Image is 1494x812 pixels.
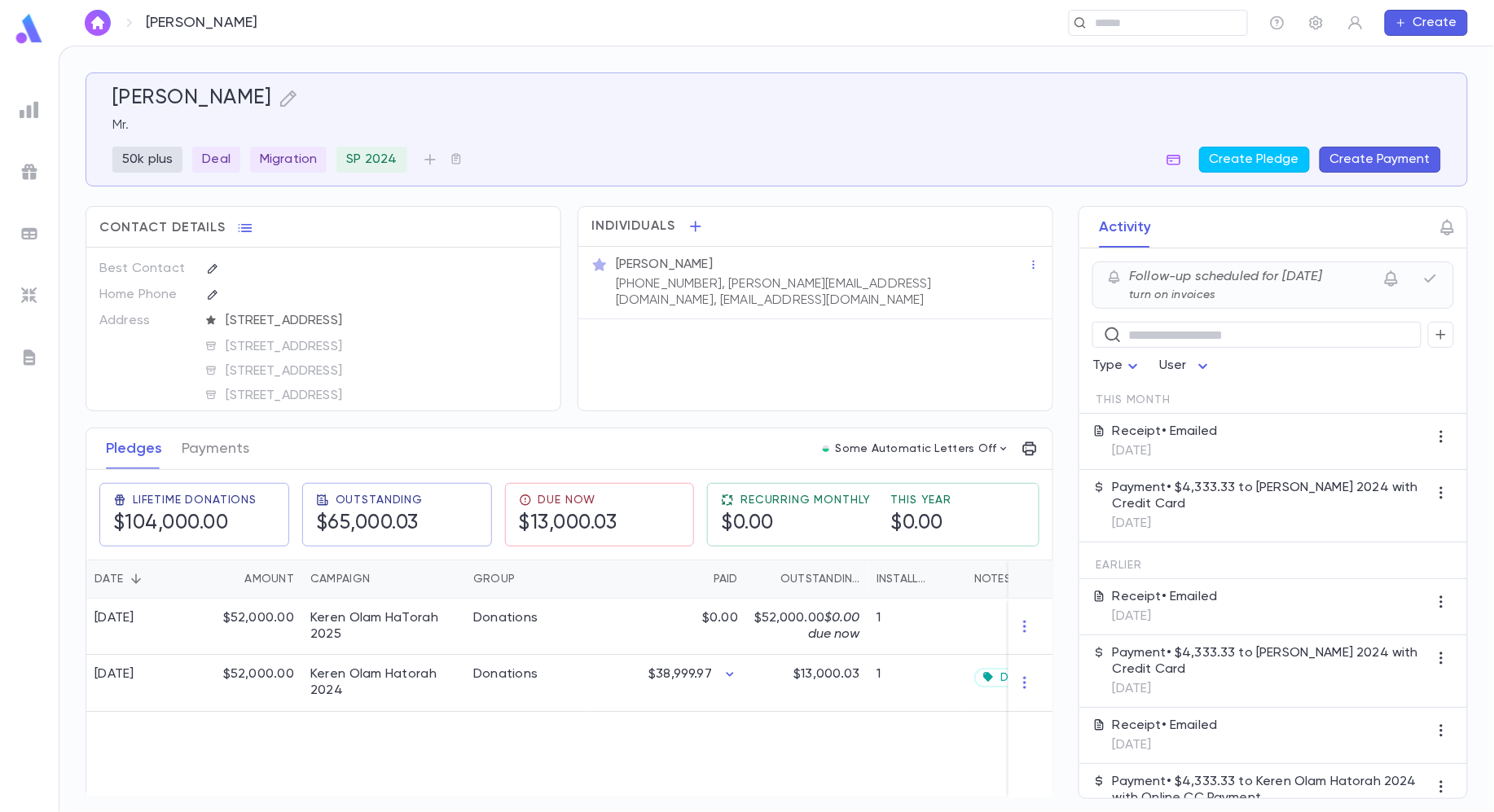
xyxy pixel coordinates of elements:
span: [STREET_ADDRESS] [220,388,548,404]
span: User [1159,359,1187,372]
p: Migration [260,151,317,168]
button: Sort [218,566,244,592]
div: Donations [473,666,538,683]
p: Receipt • Emailed [1112,589,1217,605]
div: Type [1092,350,1143,382]
span: This Year [891,494,952,507]
h5: $13,000.03 [519,511,617,536]
div: Keren Olam HaTorah 2025 [310,610,457,643]
img: letters_grey.7941b92b52307dd3b8a917253454ce1c.svg [20,348,39,367]
p: turn on invoices [1129,288,1322,301]
div: Amount [196,560,302,599]
span: Outstanding [336,494,423,507]
p: [DATE] [1112,443,1217,459]
div: SP 2024 [336,147,406,173]
button: Sort [123,566,149,592]
div: 1 [868,655,966,711]
div: Outstanding [746,560,868,599]
img: logo [13,13,46,45]
span: Contact Details [99,220,226,236]
div: Outstanding [780,560,860,599]
p: Payment • $4,333.33 to [PERSON_NAME] 2024 with Credit Card [1112,480,1428,512]
p: $13,000.03 [793,666,860,683]
p: Receipt • Emailed [1112,718,1217,734]
p: Payment • $4,333.33 to [PERSON_NAME] 2024 with Credit Card [1112,645,1428,678]
span: [STREET_ADDRESS] [220,339,548,355]
div: Amount [244,560,294,599]
img: imports_grey.530a8a0e642e233f2baf0ef88e8c9fcb.svg [20,286,39,305]
p: Address [99,308,193,334]
div: Campaign [302,560,465,599]
button: Activity [1099,207,1151,248]
span: Individuals [591,218,676,235]
div: 1 [868,599,966,655]
p: Receipt • Emailed [1112,424,1217,440]
p: $52,000.00 [754,610,860,643]
p: Best Contact [99,256,193,282]
p: $0.00 [702,610,738,626]
img: home_white.a664292cf8c1dea59945f0da9f25487c.svg [88,16,108,29]
p: $38,999.97 [648,666,712,683]
p: Follow-up scheduled for [DATE] [1129,269,1322,285]
p: Some Automatic Letters Off [836,442,997,455]
div: Notes [966,560,1170,599]
p: Mr. [112,117,1441,134]
div: $52,000.00 [196,599,302,655]
p: SP 2024 [346,151,397,168]
div: 50k plus [112,147,182,173]
p: [PERSON_NAME] [616,257,713,273]
h5: $104,000.00 [113,511,257,536]
button: Sort [370,566,396,592]
div: Installments [877,560,932,599]
div: Campaign [310,560,370,599]
span: Earlier [1096,559,1141,572]
button: Create [1385,10,1468,36]
span: $0.00 due now [808,612,860,641]
div: Group [465,560,587,599]
span: Lifetime Donations [133,494,257,507]
div: Donations [473,610,538,626]
span: Type [1092,359,1123,372]
span: [STREET_ADDRESS] [220,313,548,329]
div: Paid [714,560,738,599]
div: Paid [587,560,746,599]
button: Create Payment [1320,147,1441,173]
div: Group [473,560,515,599]
p: [DATE] [1112,681,1428,697]
button: Create Pledge [1199,147,1310,173]
div: [DATE] [94,666,134,683]
p: [PHONE_NUMBER], [PERSON_NAME][EMAIL_ADDRESS][DOMAIN_NAME], [EMAIL_ADDRESS][DOMAIN_NAME] [616,276,1028,309]
button: Sort [688,566,714,592]
span: Deal [1000,671,1026,684]
p: Home Phone [99,282,193,308]
button: Pledges [106,428,162,469]
div: [DATE] [94,610,134,626]
h5: [PERSON_NAME] [112,86,272,111]
h5: $65,000.03 [316,511,423,536]
p: [DATE] [1112,737,1217,753]
h5: $0.00 [891,511,952,536]
button: Sort [515,566,541,592]
h5: $0.00 [721,511,871,536]
img: batches_grey.339ca447c9d9533ef1741baa751efc33.svg [20,224,39,244]
button: Some Automatic Letters Off [816,437,1017,460]
p: Payment • $4,333.33 to Keren Olam Hatorah 2024 with Online CC Payment [1112,774,1428,806]
p: 50k plus [122,151,173,168]
p: [DATE] [1112,608,1217,625]
button: Payments [182,428,249,469]
span: Due Now [538,494,596,507]
div: Date [86,560,196,599]
div: $52,000.00 [196,655,302,711]
div: Deal [192,147,240,173]
span: This Month [1096,393,1170,406]
div: Keren Olam Hatorah 2024 [310,666,457,699]
p: Deal [202,151,231,168]
div: Notes [974,560,1011,599]
span: [STREET_ADDRESS] [220,363,548,380]
p: [DATE] [1112,516,1428,532]
div: Migration [250,147,327,173]
img: reports_grey.c525e4749d1bce6a11f5fe2a8de1b229.svg [20,100,39,120]
div: Date [94,560,123,599]
p: [PERSON_NAME] [146,14,257,32]
button: Sort [754,566,780,592]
